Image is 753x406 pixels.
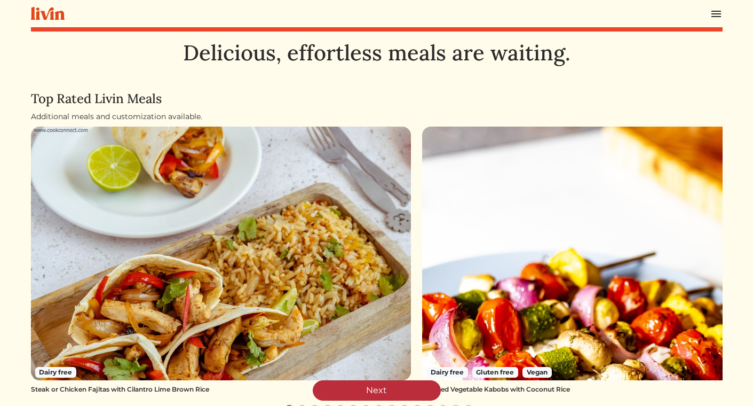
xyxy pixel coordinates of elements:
a: Next [313,380,441,401]
span: Dairy free [426,367,468,378]
span: Dairy free [35,367,77,378]
img: livin-logo-a0d97d1a881af30f6274990eb6222085a2533c92bbd1e4f22c21b4f0d0e3210c.svg [31,7,65,20]
span: Vegan [522,367,552,378]
img: Steak or Chicken Fajitas with Cilantro Lime Brown Rice [31,127,411,380]
h1: Delicious, effortless meals are waiting. [31,40,723,66]
img: menu_hamburger-cb6d353cf0ecd9f46ceae1c99ecbeb4a00e71ca567a856bd81f57e9d8c17bb26.svg [710,7,723,20]
h4: Top Rated Livin Meals [31,91,723,107]
span: Gluten free [472,367,519,378]
div: Additional meals and customization available. [31,111,723,122]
